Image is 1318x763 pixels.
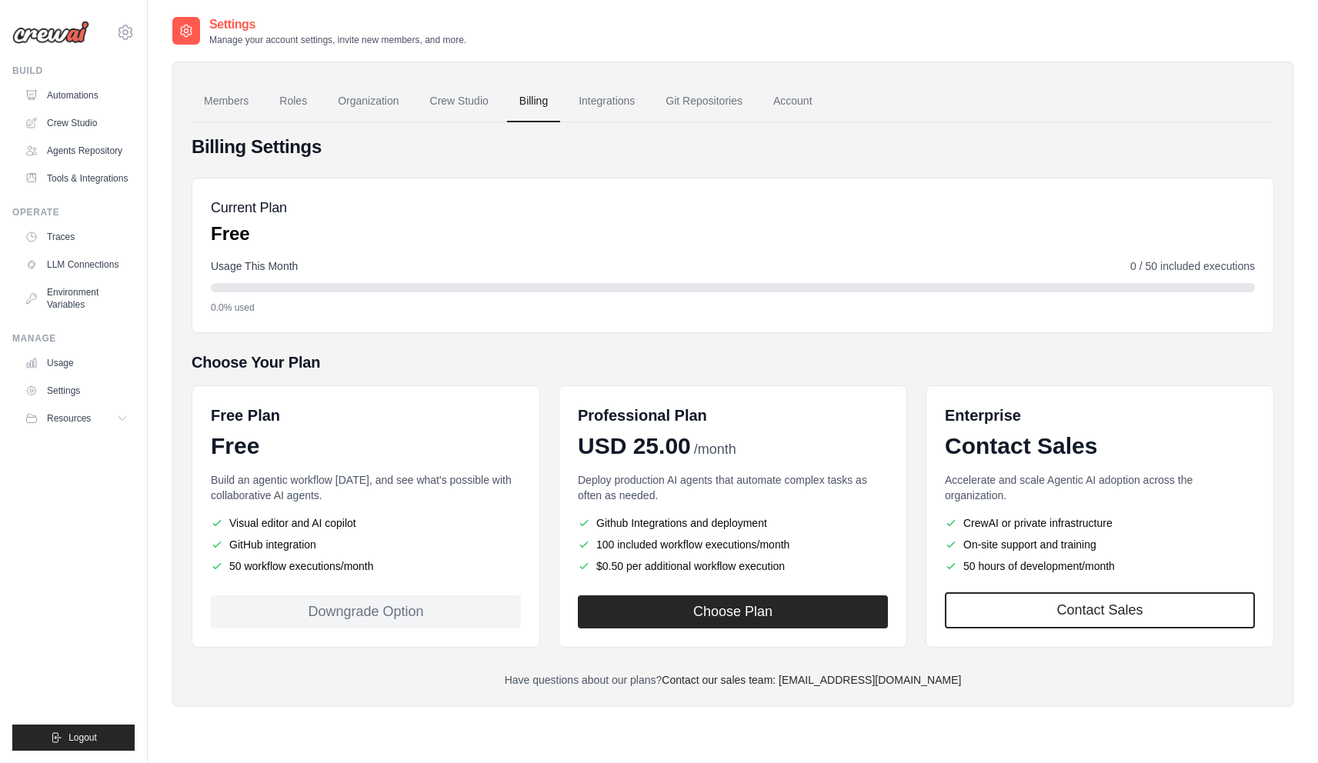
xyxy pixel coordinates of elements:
[211,595,521,628] div: Downgrade Option
[211,405,280,426] h6: Free Plan
[211,515,521,531] li: Visual editor and AI copilot
[211,222,287,246] p: Free
[507,81,560,122] a: Billing
[267,81,319,122] a: Roles
[211,472,521,503] p: Build an agentic workflow [DATE], and see what's possible with collaborative AI agents.
[211,432,521,460] div: Free
[578,472,888,503] p: Deploy production AI agents that automate complex tasks as often as needed.
[945,432,1255,460] div: Contact Sales
[209,15,466,34] h2: Settings
[761,81,825,122] a: Account
[211,197,287,218] h5: Current Plan
[578,432,691,460] span: USD 25.00
[578,515,888,531] li: Github Integrations and deployment
[325,81,411,122] a: Organization
[211,302,255,314] span: 0.0% used
[18,225,135,249] a: Traces
[18,378,135,403] a: Settings
[18,351,135,375] a: Usage
[18,280,135,317] a: Environment Variables
[945,558,1255,574] li: 50 hours of development/month
[18,166,135,191] a: Tools & Integrations
[12,206,135,218] div: Operate
[192,352,1274,373] h5: Choose Your Plan
[68,731,97,744] span: Logout
[945,472,1255,503] p: Accelerate and scale Agentic AI adoption across the organization.
[211,258,298,274] span: Usage This Month
[945,537,1255,552] li: On-site support and training
[945,515,1255,531] li: CrewAI or private infrastructure
[18,111,135,135] a: Crew Studio
[653,81,755,122] a: Git Repositories
[694,439,736,460] span: /month
[578,537,888,552] li: 100 included workflow executions/month
[209,34,466,46] p: Manage your account settings, invite new members, and more.
[12,65,135,77] div: Build
[578,405,707,426] h6: Professional Plan
[192,672,1274,688] p: Have questions about our plans?
[1130,258,1255,274] span: 0 / 50 included executions
[12,332,135,345] div: Manage
[418,81,501,122] a: Crew Studio
[578,558,888,574] li: $0.50 per additional workflow execution
[18,138,135,163] a: Agents Repository
[945,405,1255,426] h6: Enterprise
[192,81,261,122] a: Members
[662,674,961,686] a: Contact our sales team: [EMAIL_ADDRESS][DOMAIN_NAME]
[12,21,89,44] img: Logo
[12,725,135,751] button: Logout
[18,406,135,431] button: Resources
[18,252,135,277] a: LLM Connections
[47,412,91,425] span: Resources
[18,83,135,108] a: Automations
[578,595,888,628] button: Choose Plan
[945,592,1255,628] a: Contact Sales
[211,537,521,552] li: GitHub integration
[211,558,521,574] li: 50 workflow executions/month
[566,81,647,122] a: Integrations
[192,135,1274,159] h4: Billing Settings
